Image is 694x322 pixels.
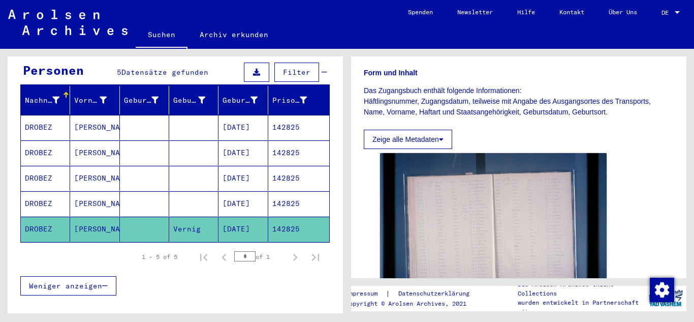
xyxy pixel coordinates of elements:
[25,92,72,108] div: Nachname
[173,95,205,106] div: Geburt‏
[169,217,218,242] mat-cell: Vernig
[21,140,70,165] mat-cell: DROBEZ
[124,92,171,108] div: Geburtsname
[23,61,84,79] div: Personen
[272,95,307,106] div: Prisoner #
[194,247,214,267] button: First page
[169,86,218,114] mat-header-cell: Geburt‏
[29,281,102,290] span: Weniger anzeigen
[661,9,673,16] span: DE
[268,191,329,216] mat-cell: 142825
[25,95,59,106] div: Nachname
[187,22,280,47] a: Archiv erkunden
[218,217,268,242] mat-cell: [DATE]
[268,140,329,165] mat-cell: 142825
[218,140,268,165] mat-cell: [DATE]
[70,191,119,216] mat-cell: [PERSON_NAME]
[223,92,270,108] div: Geburtsdatum
[218,115,268,140] mat-cell: [DATE]
[234,252,285,261] div: of 1
[70,166,119,191] mat-cell: [PERSON_NAME]
[345,288,386,299] a: Impressum
[70,86,119,114] mat-header-cell: Vorname
[142,252,177,261] div: 1 – 5 of 5
[218,86,268,114] mat-header-cell: Geburtsdatum
[20,276,116,296] button: Weniger anzeigen
[21,217,70,242] mat-cell: DROBEZ
[364,85,674,118] p: Das Zugangsbuch enthält folgende Informationen: Häftlingsnummer, Zugangsdatum, teilweise mit Anga...
[268,217,329,242] mat-cell: 142825
[274,63,319,82] button: Filter
[285,247,305,267] button: Next page
[70,140,119,165] mat-cell: [PERSON_NAME]
[305,247,326,267] button: Last page
[21,86,70,114] mat-header-cell: Nachname
[121,68,208,77] span: Datensätze gefunden
[268,166,329,191] mat-cell: 142825
[173,92,218,108] div: Geburt‏
[364,130,452,149] button: Zeige alle Metadaten
[21,191,70,216] mat-cell: DROBEZ
[518,298,645,316] p: wurden entwickelt in Partnerschaft mit
[345,288,482,299] div: |
[380,153,607,304] img: 001.jpg
[8,10,128,35] img: Arolsen_neg.svg
[117,68,121,77] span: 5
[120,86,169,114] mat-header-cell: Geburtsname
[218,166,268,191] mat-cell: [DATE]
[70,115,119,140] mat-cell: [PERSON_NAME]
[21,166,70,191] mat-cell: DROBEZ
[214,247,234,267] button: Previous page
[223,95,257,106] div: Geburtsdatum
[283,68,310,77] span: Filter
[124,95,159,106] div: Geburtsname
[218,191,268,216] mat-cell: [DATE]
[74,95,106,106] div: Vorname
[364,69,418,77] b: Form und Inhalt
[272,92,320,108] div: Prisoner #
[70,217,119,242] mat-cell: [PERSON_NAME]
[650,278,674,302] img: Zustimmung ändern
[518,280,645,298] p: Die Arolsen Archives Online-Collections
[21,115,70,140] mat-cell: DROBEZ
[74,92,119,108] div: Vorname
[647,285,685,311] img: yv_logo.png
[345,299,482,308] p: Copyright © Arolsen Archives, 2021
[268,115,329,140] mat-cell: 142825
[390,288,482,299] a: Datenschutzerklärung
[136,22,187,49] a: Suchen
[268,86,329,114] mat-header-cell: Prisoner #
